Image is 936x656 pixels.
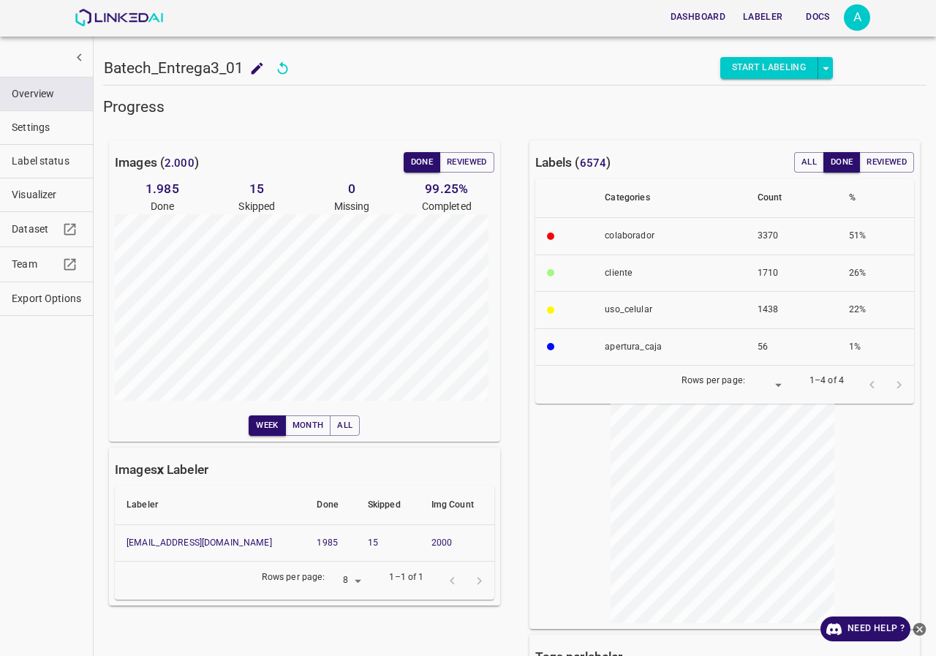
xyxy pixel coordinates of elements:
button: Done [404,152,440,173]
th: apertura_caja [593,328,746,366]
th: 22% [837,292,914,329]
span: Settings [12,120,81,135]
span: Visualizer [12,187,81,203]
button: Open settings [844,4,870,31]
button: Month [285,415,331,436]
h6: 0 [304,178,399,199]
span: Dataset [12,222,58,237]
button: show more [66,44,93,71]
a: Labeler [734,2,791,32]
th: 56 [746,328,837,366]
p: 1–1 of 1 [389,571,423,584]
th: 26% [837,255,914,292]
h5: Progress [103,97,926,117]
button: All [794,152,824,173]
h6: 99.25 % [399,178,494,199]
div: A [844,4,870,31]
h6: Images Labeler [115,459,208,480]
a: 2000 [431,538,453,548]
b: x [157,462,164,477]
th: Count [746,178,837,218]
p: Skipped [210,199,305,214]
div: split button [720,57,833,79]
h6: 15 [210,178,305,199]
button: select role [818,57,833,79]
th: colaborador [593,218,746,255]
p: Rows per page: [262,571,325,584]
p: Completed [399,199,494,214]
span: Export Options [12,291,81,306]
button: All [330,415,360,436]
a: Dashboard [662,2,734,32]
p: 1–4 of 4 [809,374,844,388]
th: 51% [837,218,914,255]
th: Skipped [356,486,420,525]
button: Done [823,152,860,173]
span: 6574 [580,157,607,170]
th: 1% [837,328,914,366]
span: Label status [12,154,81,169]
a: 1985 [317,538,338,548]
th: Done [305,486,355,525]
button: add to shopping cart [244,55,271,82]
th: 1438 [746,292,837,329]
button: Docs [794,5,841,29]
th: Img Count [420,486,494,525]
button: Reviewed [859,152,914,173]
h6: Images ( ) [115,152,199,173]
button: Labeler [737,5,788,29]
h6: 1.985 [115,178,210,199]
a: [EMAIL_ADDRESS][DOMAIN_NAME] [127,538,272,548]
a: Need Help ? [820,617,910,641]
button: Week [249,415,285,436]
th: % [837,178,914,218]
span: Overview [12,86,81,102]
h5: Batech_Entrega3_01 [104,58,244,78]
span: 2.000 [165,157,195,170]
th: 1710 [746,255,837,292]
p: Rows per page: [682,374,745,388]
span: Team [12,257,58,272]
img: LinkedAI [75,9,163,26]
th: ​​cliente [593,255,746,292]
th: uso_celular [593,292,746,329]
button: Reviewed [439,152,494,173]
button: Start Labeling [720,57,818,79]
th: 3370 [746,218,837,255]
button: Dashboard [665,5,731,29]
a: 15 [368,538,378,548]
th: Labeler [115,486,305,525]
p: Done [115,199,210,214]
button: close-help [910,617,929,641]
div: 8 [331,571,366,591]
h6: Labels ( ) [535,152,611,173]
p: Missing [304,199,399,214]
th: Categories [593,178,746,218]
a: Docs [791,2,844,32]
div: ​ [751,375,786,395]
